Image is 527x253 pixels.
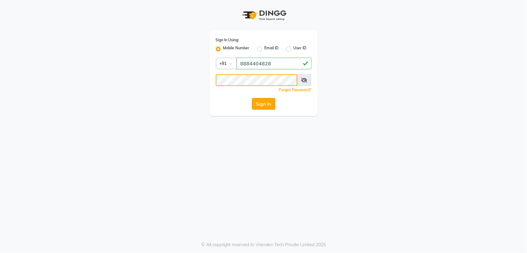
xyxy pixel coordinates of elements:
label: User ID [294,45,307,53]
label: Email ID [265,45,279,53]
input: Username [236,58,312,69]
img: logo1.svg [239,6,288,24]
button: Sign In [252,98,275,110]
a: Forgot Password? [279,88,312,92]
label: Mobile Number [223,45,250,53]
label: Sign In Using: [216,37,239,43]
input: Username [216,74,297,86]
